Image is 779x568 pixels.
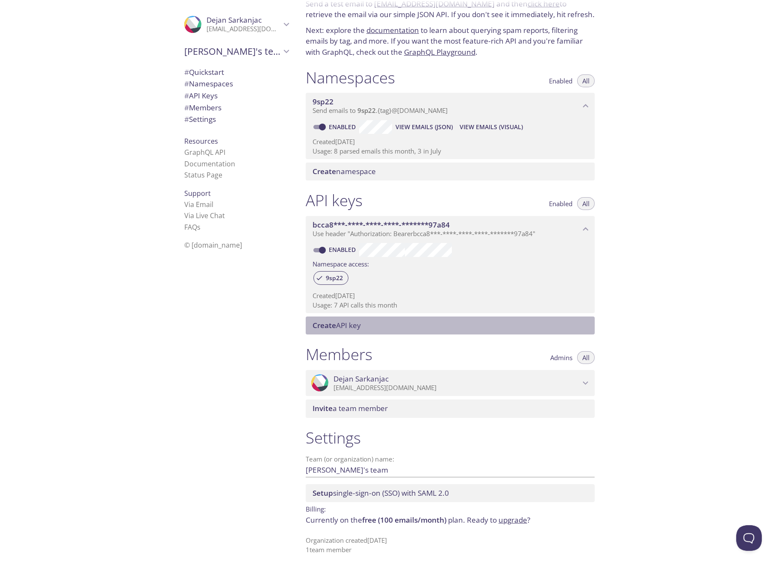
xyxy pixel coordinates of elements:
[313,488,333,498] span: Setup
[313,291,588,300] p: Created [DATE]
[184,103,189,112] span: #
[177,78,295,90] div: Namespaces
[306,370,595,396] div: Dejan Sarkanjac
[313,271,348,285] div: 9sp22
[306,317,595,334] div: Create API Key
[306,484,595,502] div: Setup SSO
[184,114,216,124] span: Settings
[313,403,388,413] span: a team member
[306,515,595,526] p: Currently on the plan.
[392,120,456,134] button: View Emails (JSON)
[333,384,580,392] p: [EMAIL_ADDRESS][DOMAIN_NAME]
[177,113,295,125] div: Team Settings
[577,351,595,364] button: All
[184,67,224,77] span: Quickstart
[306,93,595,119] div: 9sp22 namespace
[499,515,527,525] a: upgrade
[736,525,762,551] iframe: Help Scout Beacon - Open
[184,45,281,57] span: [PERSON_NAME]'s team
[184,222,201,232] a: FAQ
[467,515,530,525] span: Ready to ?
[306,163,595,180] div: Create namespace
[184,91,189,101] span: #
[184,136,218,146] span: Resources
[321,274,348,282] span: 9sp22
[207,25,281,33] p: [EMAIL_ADDRESS][DOMAIN_NAME]
[184,103,221,112] span: Members
[184,148,225,157] a: GraphQL API
[184,67,189,77] span: #
[544,197,578,210] button: Enabled
[306,536,595,554] p: Organization created [DATE] 1 team member
[306,456,395,462] label: Team (or organization) name:
[545,351,578,364] button: Admins
[366,25,419,35] a: documentation
[184,91,218,101] span: API Keys
[313,320,336,330] span: Create
[177,66,295,78] div: Quickstart
[306,345,372,364] h1: Members
[577,197,595,210] button: All
[313,137,588,146] p: Created [DATE]
[577,74,595,87] button: All
[306,502,595,515] p: Billing:
[306,399,595,417] div: Invite a team member
[184,200,213,209] a: Via Email
[313,257,369,269] label: Namespace access:
[306,68,395,87] h1: Namespaces
[177,10,295,38] div: Dejan Sarkanjac
[306,428,595,447] h1: Settings
[184,211,225,220] a: Via Live Chat
[313,166,376,176] span: namespace
[177,102,295,114] div: Members
[328,246,359,254] a: Enabled
[395,122,453,132] span: View Emails (JSON)
[184,189,211,198] span: Support
[313,97,333,106] span: 9sp22
[313,320,361,330] span: API key
[184,159,235,169] a: Documentation
[177,90,295,102] div: API Keys
[313,488,449,498] span: single-sign-on (SSO) with SAML 2.0
[404,47,475,57] a: GraphQL Playground
[544,74,578,87] button: Enabled
[460,122,523,132] span: View Emails (Visual)
[207,15,262,25] span: Dejan Sarkanjac
[306,191,363,210] h1: API keys
[313,147,588,156] p: Usage: 8 parsed emails this month, 3 in July
[177,40,295,62] div: Dejan's team
[306,25,595,58] p: Next: explore the to learn about querying spam reports, filtering emails by tag, and more. If you...
[328,123,359,131] a: Enabled
[456,120,526,134] button: View Emails (Visual)
[184,114,189,124] span: #
[197,222,201,232] span: s
[184,79,233,89] span: Namespaces
[313,301,588,310] p: Usage: 7 API calls this month
[313,106,448,115] span: Send emails to . {tag} @[DOMAIN_NAME]
[184,170,222,180] a: Status Page
[357,106,376,115] span: 9sp22
[313,166,336,176] span: Create
[313,403,333,413] span: Invite
[362,515,446,525] span: free (100 emails/month)
[184,240,242,250] span: © [DOMAIN_NAME]
[184,79,189,89] span: #
[333,374,389,384] span: Dejan Sarkanjac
